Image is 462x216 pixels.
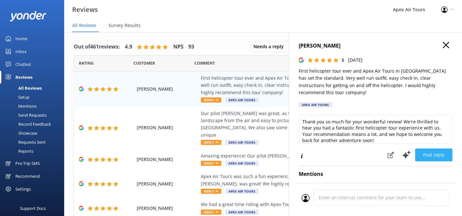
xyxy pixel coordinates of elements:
button: Post reply [415,148,452,161]
div: Home [15,32,27,45]
span: Reply [201,97,221,103]
p: First helicopter tour ever and Apex Air Tours in [GEOGRAPHIC_DATA] has set the standard. Very wel... [299,67,452,96]
div: Setup [4,93,30,102]
div: First helicopter tour ever and Apex Air Tours in [GEOGRAPHIC_DATA] has set the standard. Very wel... [201,75,409,96]
div: Pre-Trip SMS [15,157,40,170]
div: Reports [4,147,33,156]
div: Record Feedback [4,120,51,129]
div: Our pilot [PERSON_NAME] was great, as was [PERSON_NAME] at checkin. It was neat to see the landsc... [201,110,409,139]
div: Showcase [4,129,37,138]
button: Close [443,42,449,49]
a: All Reviews [4,84,64,93]
h4: Mentions [299,170,452,178]
div: Inbox [15,45,27,58]
textarea: Thank you so much for your wonderful review! We're thrilled to hear you had a fantastic first hel... [299,115,452,144]
h4: 93 [188,43,194,51]
h3: Reviews [72,4,98,15]
span: [PERSON_NAME] [137,180,198,187]
div: We had a great time riding with Apex Tours. The staff were friendly as well. [201,201,409,208]
a: Reports [4,147,64,156]
div: Requests Sent [4,138,46,147]
span: Apex Air Tours [225,189,259,194]
span: Apex Air Tours [225,97,259,103]
a: Requests Sent [4,138,64,147]
span: All Reviews [72,22,96,29]
span: Date [79,60,94,66]
span: Question [194,60,215,66]
div: Reviews [15,71,32,84]
div: Send Requests [4,111,47,120]
h4: NPS [173,43,184,51]
span: 5 [342,57,344,63]
img: user_profile.svg [302,194,310,202]
span: Apex Air Tours [225,161,259,166]
span: [PERSON_NAME] [137,124,198,131]
span: Reply [201,189,221,194]
a: Mentions [4,102,64,111]
span: [PERSON_NAME] [137,205,198,212]
span: Apex Air Tours [225,210,259,215]
span: Survey Results [108,22,141,29]
div: Settings [15,183,31,195]
img: yonder-white-logo.png [10,11,47,22]
span: [PERSON_NAME] [137,85,198,93]
div: Apex Air Tours was such a fun experience and exceeded our expectations! Our pilot, [PERSON_NAME],... [201,173,409,187]
div: All Reviews [4,84,42,93]
span: Date [133,60,155,66]
div: Apex Air Tours [299,102,332,107]
div: Amazing experience! Our pilot [PERSON_NAME] was awesome and the tour was spectacular! [201,152,409,159]
div: Recommend [15,170,40,183]
p: See someone mentioned? Add it to auto-mentions [299,182,452,189]
a: Setup [4,93,64,102]
span: Reply [201,210,221,215]
h4: Out of 461 reviews: [74,43,120,51]
div: Mentions [4,102,37,111]
a: Send Requests [4,111,64,120]
span: [PERSON_NAME] [137,156,198,163]
p: [DATE] [348,57,363,64]
a: Record Feedback [4,120,64,129]
h4: [PERSON_NAME] [299,42,452,50]
span: Needs a reply [253,43,287,50]
div: Support Docs [20,202,46,215]
a: Showcase [4,129,64,138]
div: Chatbot [15,58,31,71]
span: Reply [201,140,221,145]
h4: 4.9 [125,43,132,51]
span: Reply [201,161,221,166]
span: Apex Air Tours [225,140,259,145]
